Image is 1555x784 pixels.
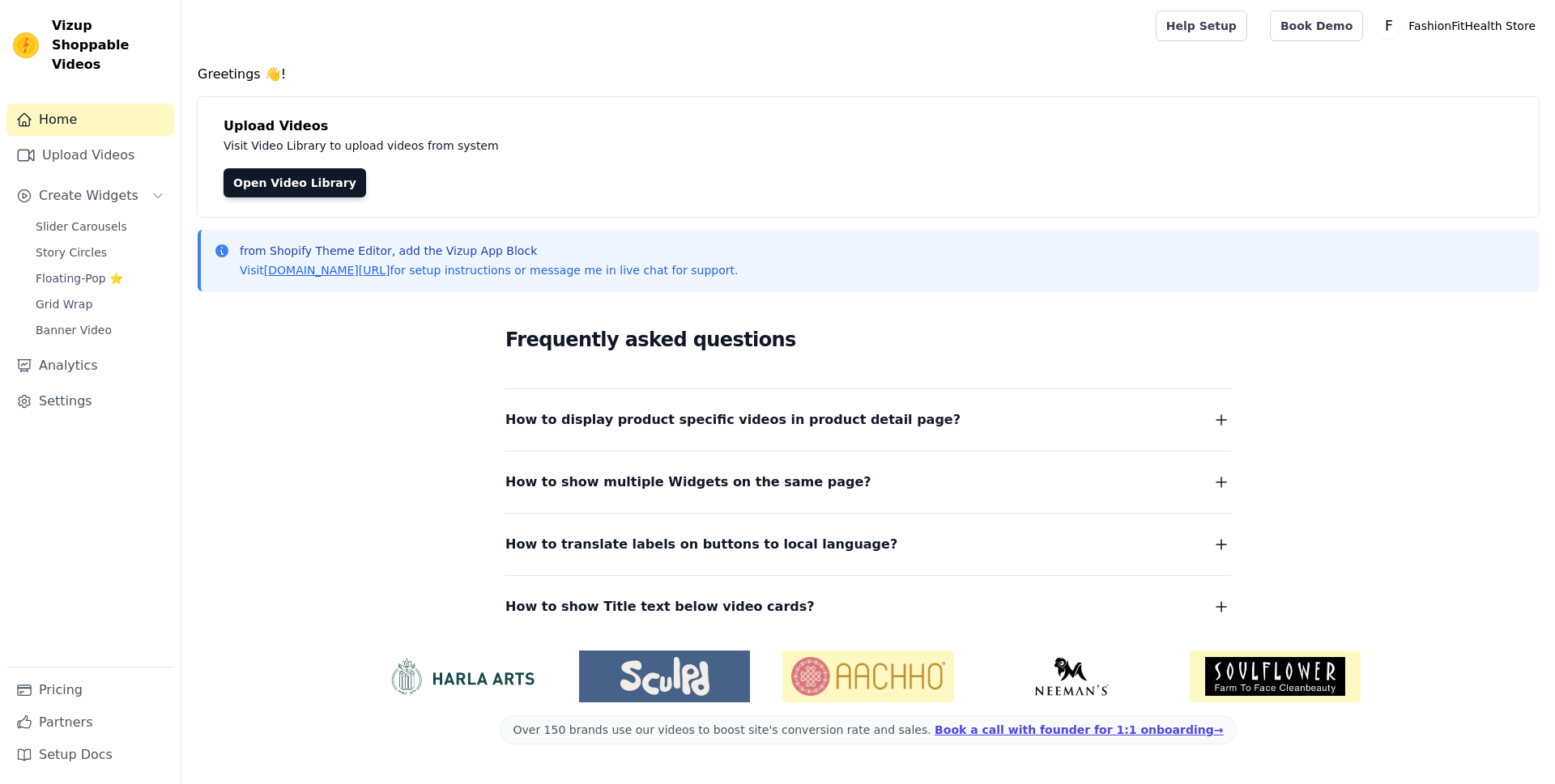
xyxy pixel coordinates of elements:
a: Home [6,104,174,136]
a: Book a call with founder for 1:1 onboarding [935,723,1223,736]
span: How to show Title text below video cards? [505,595,815,618]
span: Floating-Pop ⭐ [36,270,123,286]
button: How to translate labels on buttons to local language? [505,533,1231,556]
a: [DOMAIN_NAME][URL] [264,264,390,277]
a: Help Setup [1156,11,1247,41]
a: Story Circles [26,241,174,264]
p: Visit for setup instructions or message me in live chat for support. [240,262,738,278]
a: Settings [6,385,174,417]
img: Neeman's [986,657,1157,696]
span: How to show multiple Widgets on the same page? [505,471,871,494]
a: Analytics [6,350,174,382]
a: Banner Video [26,319,174,341]
a: Upload Videos [6,139,174,172]
button: F FashionFitHealth Store [1376,11,1542,40]
span: Story Circles [36,244,107,261]
h4: Greetings 👋! [198,65,1539,84]
a: Book Demo [1270,11,1363,41]
img: HarlaArts [376,657,547,696]
span: How to translate labels on buttons to local language? [505,533,897,556]
img: Aachho [782,651,953,702]
text: F [1385,18,1393,34]
button: How to display product specific videos in product detail page? [505,409,1231,431]
a: Open Video Library [224,168,366,197]
p: from Shopify Theme Editor, add the Vizup App Block [240,243,738,259]
button: How to show multiple Widgets on the same page? [505,471,1231,494]
img: Soulflower [1190,651,1361,702]
h4: Upload Videos [224,117,1513,136]
span: How to display product specific videos in product detail page? [505,409,961,431]
img: Sculpd US [579,657,750,696]
a: Setup Docs [6,739,174,771]
a: Grid Wrap [26,293,174,316]
span: Banner Video [36,322,112,338]
p: FashionFitHealth Store [1402,11,1542,40]
span: Grid Wrap [36,296,92,312]
a: Partners [6,706,174,739]
span: Create Widgets [39,186,138,206]
a: Pricing [6,674,174,706]
h2: Frequently asked questions [505,324,1231,356]
a: Floating-Pop ⭐ [26,267,174,290]
span: Slider Carousels [36,218,127,235]
button: Create Widgets [6,180,174,212]
img: Vizup [13,32,39,58]
p: Visit Video Library to upload videos from system [224,136,949,155]
a: Slider Carousels [26,215,174,238]
button: How to show Title text below video cards? [505,595,1231,618]
span: Vizup Shoppable Videos [52,16,168,74]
